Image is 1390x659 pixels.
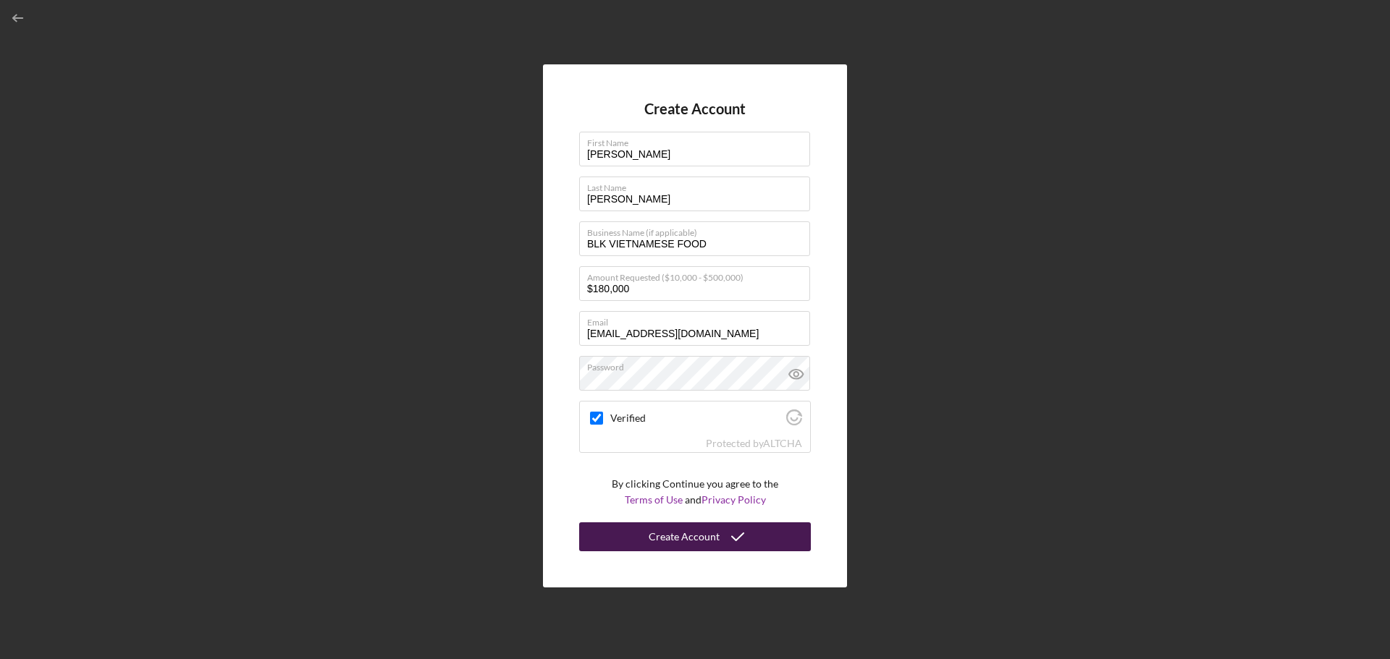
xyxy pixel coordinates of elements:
[706,438,802,449] div: Protected by
[763,437,802,449] a: Visit Altcha.org
[587,312,810,328] label: Email
[625,493,683,506] a: Terms of Use
[702,493,766,506] a: Privacy Policy
[587,177,810,193] label: Last Name
[587,267,810,283] label: Amount Requested ($10,000 - $500,000)
[610,412,782,424] label: Verified
[587,222,810,238] label: Business Name (if applicable)
[786,415,802,428] a: Visit Altcha.org
[587,132,810,148] label: First Name
[649,522,720,551] div: Create Account
[579,522,811,551] button: Create Account
[587,357,810,373] label: Password
[612,476,778,509] p: By clicking Continue you agree to the and
[644,101,746,117] h4: Create Account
